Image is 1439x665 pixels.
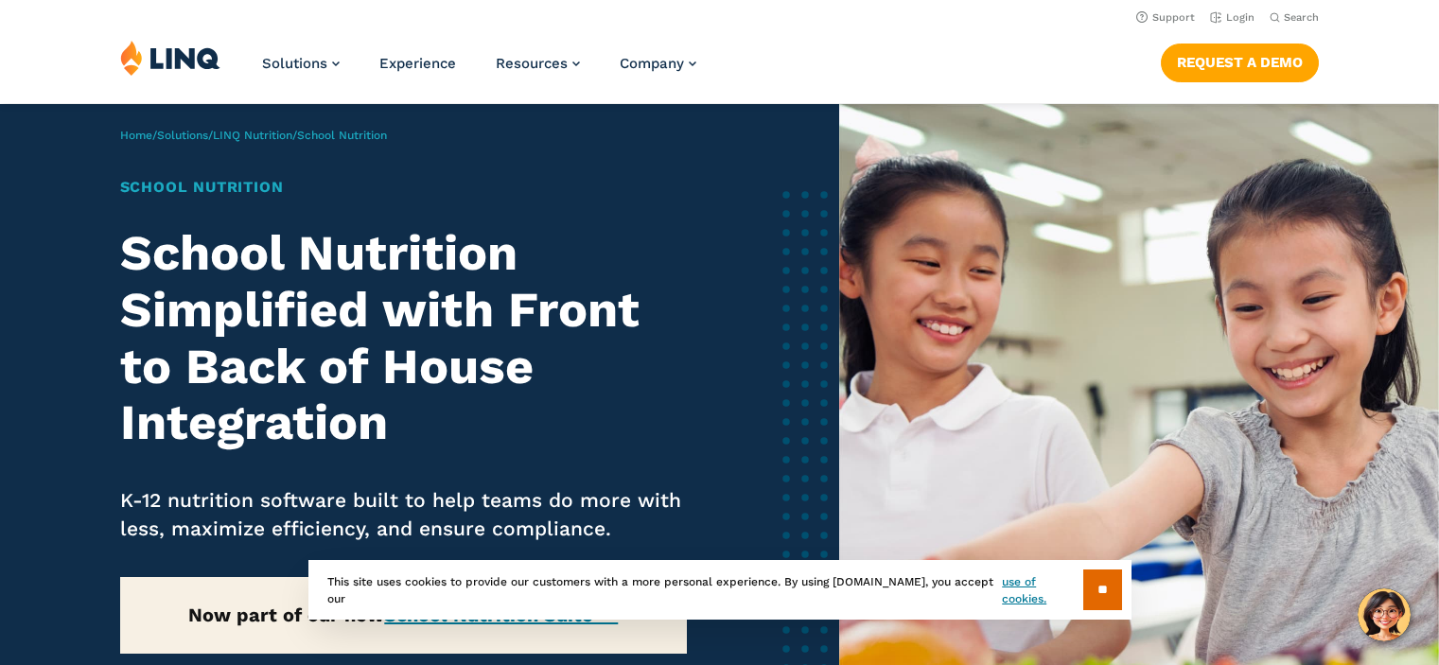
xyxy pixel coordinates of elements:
[496,55,568,72] span: Resources
[1210,11,1255,24] a: Login
[379,55,456,72] a: Experience
[262,55,340,72] a: Solutions
[120,176,687,199] h1: School Nutrition
[120,40,220,76] img: LINQ | K‑12 Software
[120,129,387,142] span: / / /
[120,486,687,543] p: K-12 nutrition software built to help teams do more with less, maximize efficiency, and ensure co...
[496,55,580,72] a: Resources
[262,55,327,72] span: Solutions
[1136,11,1195,24] a: Support
[297,129,387,142] span: School Nutrition
[1284,11,1319,24] span: Search
[1002,573,1082,607] a: use of cookies.
[120,129,152,142] a: Home
[620,55,684,72] span: Company
[308,560,1132,620] div: This site uses cookies to provide our customers with a more personal experience. By using [DOMAIN...
[1358,588,1411,641] button: Hello, have a question? Let’s chat.
[262,40,696,102] nav: Primary Navigation
[213,129,292,142] a: LINQ Nutrition
[157,129,208,142] a: Solutions
[1161,44,1319,81] a: Request a Demo
[120,225,687,451] h2: School Nutrition Simplified with Front to Back of House Integration
[1270,10,1319,25] button: Open Search Bar
[620,55,696,72] a: Company
[1161,40,1319,81] nav: Button Navigation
